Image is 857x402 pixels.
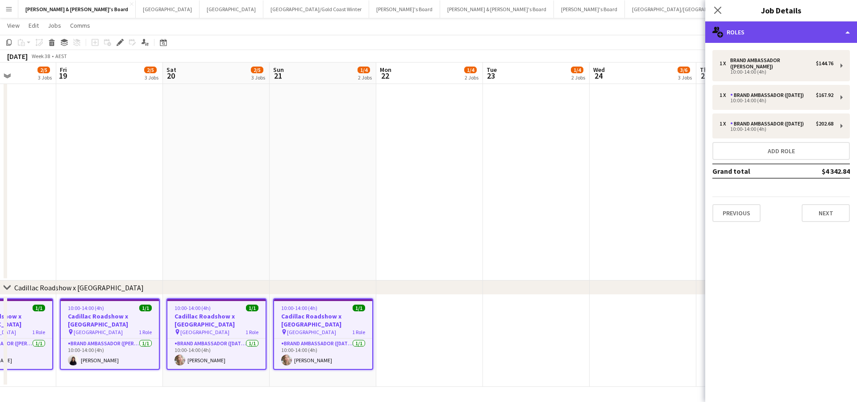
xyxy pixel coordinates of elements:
div: 2 Jobs [465,74,478,81]
span: 20 [165,71,176,81]
h3: Cadillac Roadshow x [GEOGRAPHIC_DATA] [274,312,372,328]
div: 1 x [720,121,730,127]
button: [GEOGRAPHIC_DATA]/[GEOGRAPHIC_DATA] [625,0,740,18]
span: 1/1 [139,305,152,311]
app-card-role: Brand Ambassador ([PERSON_NAME])1/110:00-14:00 (4h)[PERSON_NAME] [61,339,159,369]
span: 1/4 [358,67,370,73]
span: 23 [485,71,497,81]
button: [GEOGRAPHIC_DATA] [200,0,263,18]
div: [DATE] [7,52,28,61]
div: Roles [705,21,857,43]
a: View [4,20,23,31]
div: Brand Ambassador ([DATE]) [730,92,807,98]
span: [GEOGRAPHIC_DATA] [180,329,229,335]
span: Thu [700,66,711,74]
span: 1 Role [32,329,45,335]
div: 2 Jobs [358,74,372,81]
span: Jobs [48,21,61,29]
span: 1/1 [246,305,258,311]
div: AEST [55,53,67,59]
span: Tue [487,66,497,74]
td: $4 342.84 [794,164,850,178]
div: $144.76 [816,60,833,67]
span: Comms [70,21,90,29]
h3: Job Details [705,4,857,16]
div: 2 Jobs [571,74,585,81]
app-card-role: Brand Ambassador ([DATE])1/110:00-14:00 (4h)[PERSON_NAME] [274,339,372,369]
button: Previous [712,204,761,222]
div: 3 Jobs [38,74,52,81]
h3: Cadillac Roadshow x [GEOGRAPHIC_DATA] [167,312,266,328]
h3: Cadillac Roadshow x [GEOGRAPHIC_DATA] [61,312,159,328]
span: 24 [592,71,605,81]
button: [PERSON_NAME]'s Board [554,0,625,18]
div: $167.92 [816,92,833,98]
app-job-card: 10:00-14:00 (4h)1/1Cadillac Roadshow x [GEOGRAPHIC_DATA] [GEOGRAPHIC_DATA]1 RoleBrand Ambassador ... [60,298,160,370]
div: Brand Ambassador ([PERSON_NAME]) [730,57,816,70]
span: 3/6 [678,67,690,73]
a: Comms [67,20,94,31]
app-job-card: 10:00-14:00 (4h)1/1Cadillac Roadshow x [GEOGRAPHIC_DATA] [GEOGRAPHIC_DATA]1 RoleBrand Ambassador ... [166,298,266,370]
span: 1/1 [33,305,45,311]
span: Mon [380,66,391,74]
app-job-card: 10:00-14:00 (4h)1/1Cadillac Roadshow x [GEOGRAPHIC_DATA] [GEOGRAPHIC_DATA]1 RoleBrand Ambassador ... [273,298,373,370]
span: 21 [272,71,284,81]
span: 2/5 [251,67,263,73]
a: Edit [25,20,42,31]
span: 1 Role [245,329,258,335]
span: 10:00-14:00 (4h) [281,305,317,311]
div: 3 Jobs [251,74,265,81]
app-card-role: Brand Ambassador ([DATE])1/110:00-14:00 (4h)[PERSON_NAME] [167,339,266,369]
span: [GEOGRAPHIC_DATA] [74,329,123,335]
span: Week 38 [29,53,52,59]
span: Wed [593,66,605,74]
button: [PERSON_NAME]'s Board [369,0,440,18]
button: [GEOGRAPHIC_DATA]/Gold Coast Winter [263,0,369,18]
span: 1 Role [139,329,152,335]
span: Fri [60,66,67,74]
div: Cadillac Roadshow x [GEOGRAPHIC_DATA] [14,283,144,292]
button: [PERSON_NAME] & [PERSON_NAME]'s Board [18,0,136,18]
div: Brand Ambassador ([DATE]) [730,121,807,127]
td: Grand total [712,164,794,178]
span: [GEOGRAPHIC_DATA] [287,329,336,335]
span: 2/5 [144,67,157,73]
span: 10:00-14:00 (4h) [68,305,104,311]
span: 22 [379,71,391,81]
button: Add role [712,142,850,160]
span: 10:00-14:00 (4h) [175,305,211,311]
span: 1/4 [571,67,583,73]
div: 3 Jobs [678,74,692,81]
span: View [7,21,20,29]
span: 19 [58,71,67,81]
span: 1 Role [352,329,365,335]
button: [PERSON_NAME] & [PERSON_NAME]'s Board [440,0,554,18]
span: 25 [699,71,711,81]
span: 1/1 [353,305,365,311]
span: Sat [166,66,176,74]
a: Jobs [44,20,65,31]
div: 10:00-14:00 (4h) [720,127,833,131]
div: 1 x [720,60,730,67]
div: 10:00-14:00 (4h) [720,70,833,74]
div: 10:00-14:00 (4h) [720,98,833,103]
div: 1 x [720,92,730,98]
span: 2/5 [37,67,50,73]
span: Edit [29,21,39,29]
button: Next [802,204,850,222]
span: 1/4 [464,67,477,73]
div: $202.68 [816,121,833,127]
div: 3 Jobs [145,74,158,81]
span: Sun [273,66,284,74]
button: [GEOGRAPHIC_DATA] [136,0,200,18]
